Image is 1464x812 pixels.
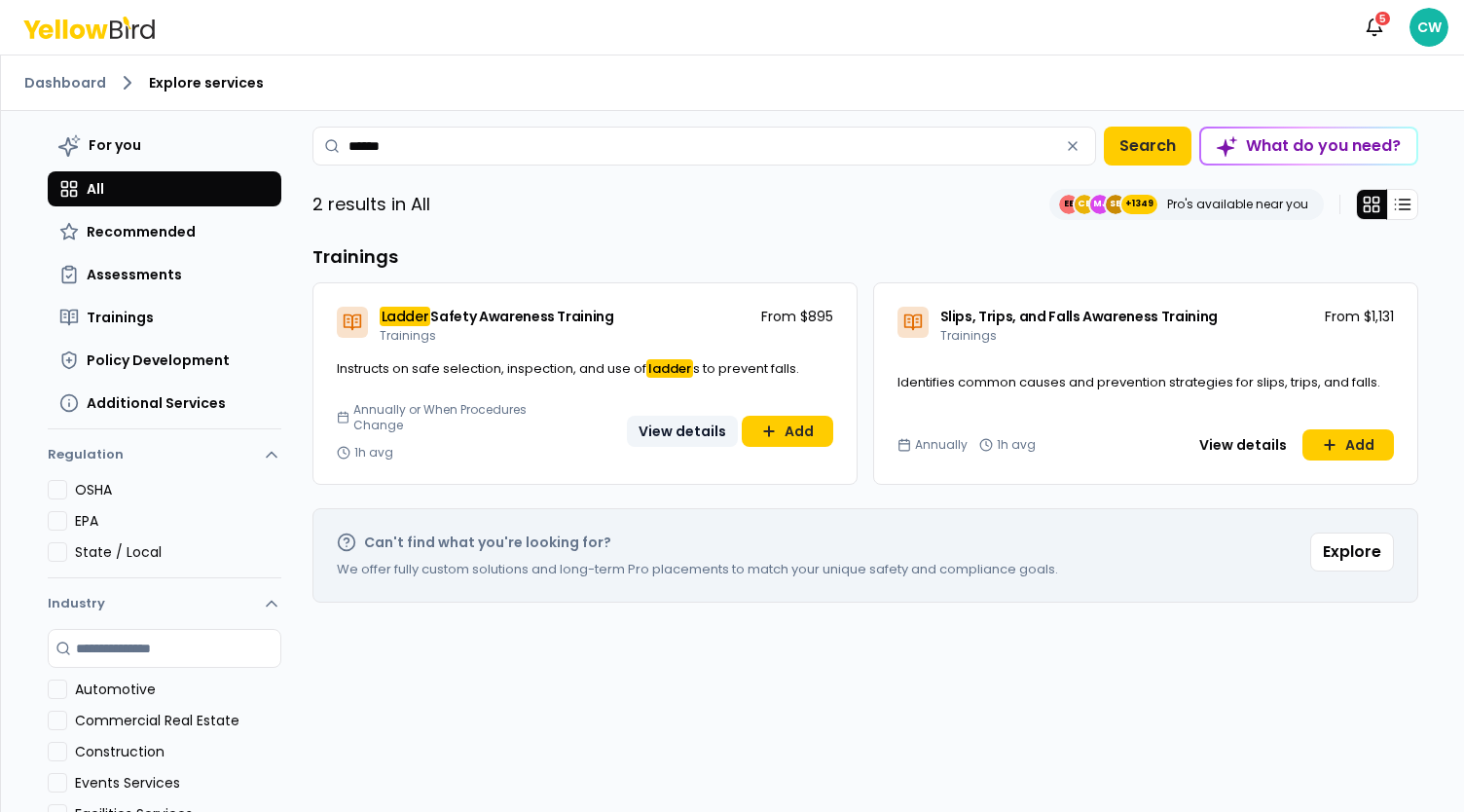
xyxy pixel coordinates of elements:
[915,437,968,453] span: Annually
[1373,10,1392,27] div: 5
[353,402,576,433] span: Annually or When Procedures Change
[627,416,738,447] button: View details
[312,191,430,218] p: 2 results in All
[1201,129,1416,164] div: What do you need?
[87,351,230,370] span: Policy Development
[1355,8,1394,47] button: 5
[1075,195,1094,214] span: CE
[1125,195,1153,214] span: +1349
[87,393,226,413] span: Additional Services
[1059,195,1079,214] span: EE
[312,243,1418,271] h3: Trainings
[48,437,281,480] button: Regulation
[380,307,431,326] mark: Ladder
[1106,195,1125,214] span: SE
[337,359,646,378] span: Instructs on safe selection, inspection, and use of
[1090,195,1110,214] span: MJ
[430,307,613,326] span: Safety Awareness Training
[24,71,1441,94] nav: breadcrumb
[75,542,281,562] label: State / Local
[87,308,154,327] span: Trainings
[1302,429,1394,461] button: Add
[1325,307,1394,326] p: From $1,131
[149,73,264,92] span: Explore services
[24,73,106,92] a: Dashboard
[380,327,436,344] span: Trainings
[1199,127,1418,166] button: What do you need?
[48,300,281,335] button: Trainings
[48,480,281,577] div: Regulation
[75,680,281,699] label: Automotive
[997,437,1036,453] span: 1h avg
[87,179,104,199] span: All
[75,773,281,793] label: Events Services
[89,135,141,155] span: For you
[337,560,1058,579] p: We offer fully custom solutions and long-term Pro placements to match your unique safety and comp...
[48,214,281,249] button: Recommended
[87,265,182,284] span: Assessments
[75,511,281,531] label: EPA
[742,416,833,447] button: Add
[48,343,281,378] button: Policy Development
[48,257,281,292] button: Assessments
[75,711,281,730] label: Commercial Real Estate
[897,373,1380,391] span: Identifies common causes and prevention strategies for slips, trips, and falls.
[75,480,281,499] label: OSHA
[940,307,1218,326] span: Slips, Trips, and Falls Awareness Training
[1167,197,1308,212] p: Pro's available near you
[75,742,281,761] label: Construction
[48,127,281,164] button: For you
[940,327,997,344] span: Trainings
[364,533,611,552] h2: Can't find what you're looking for?
[48,386,281,421] button: Additional Services
[1104,127,1191,166] button: Search
[48,171,281,206] button: All
[761,307,833,326] p: From $895
[646,359,693,378] mark: ladder
[693,359,799,378] span: s to prevent falls.
[354,445,393,461] span: 1h avg
[87,222,196,241] span: Recommended
[48,578,281,629] button: Industry
[1310,533,1394,572] button: Explore
[1409,8,1448,47] span: CW
[1188,429,1299,461] button: View details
